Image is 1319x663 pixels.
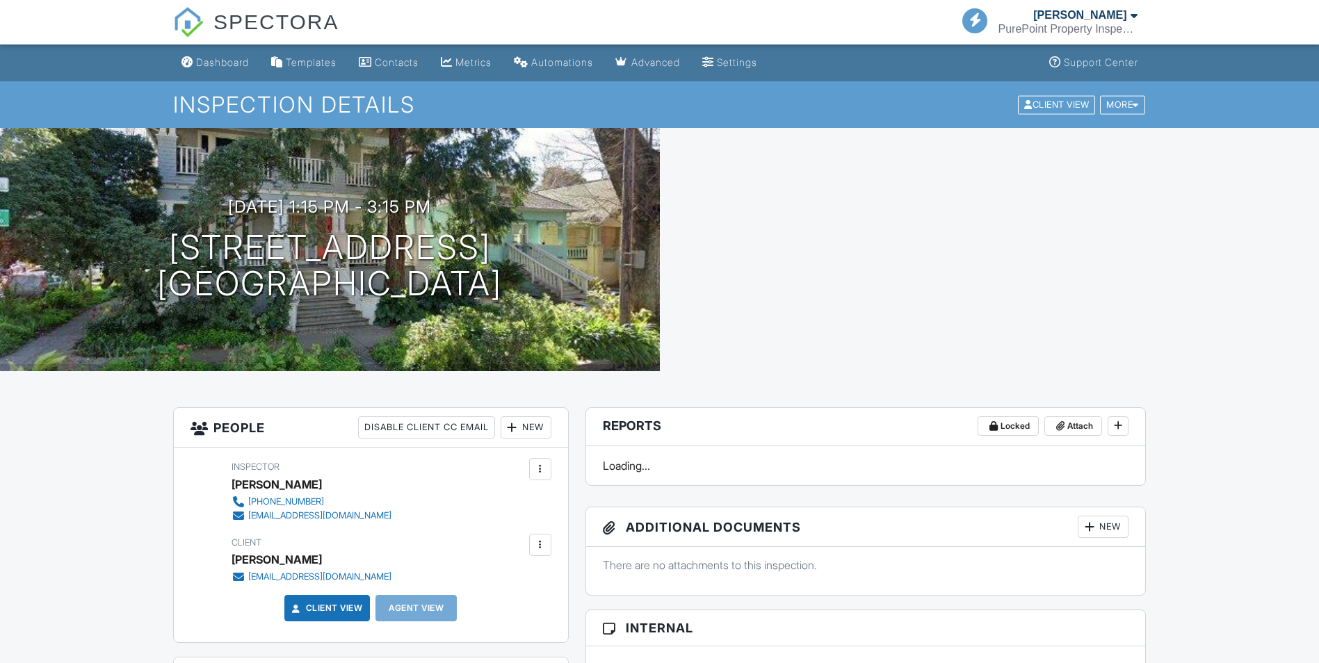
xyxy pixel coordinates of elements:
div: Dashboard [196,56,249,68]
a: Settings [697,50,763,76]
h3: People [174,408,568,448]
img: The Best Home Inspection Software - Spectora [173,7,204,38]
div: More [1100,95,1145,114]
div: [PHONE_NUMBER] [248,496,324,507]
div: Client View [1018,95,1095,114]
div: Support Center [1064,56,1138,68]
div: Templates [286,56,337,68]
a: Client View [289,601,363,615]
h3: [DATE] 1:15 pm - 3:15 pm [228,197,431,216]
p: There are no attachments to this inspection. [603,557,1129,573]
span: SPECTORA [213,7,339,36]
a: [PHONE_NUMBER] [232,495,391,509]
h1: [STREET_ADDRESS] [GEOGRAPHIC_DATA] [157,229,502,303]
div: New [1078,516,1128,538]
a: Client View [1017,99,1099,109]
a: Automations (Basic) [508,50,599,76]
div: Contacts [375,56,419,68]
a: Dashboard [176,50,254,76]
a: Support Center [1044,50,1144,76]
div: Automations [531,56,593,68]
div: [EMAIL_ADDRESS][DOMAIN_NAME] [248,510,391,521]
h3: Internal [586,610,1146,646]
a: Contacts [353,50,424,76]
div: Settings [717,56,757,68]
a: [EMAIL_ADDRESS][DOMAIN_NAME] [232,509,391,523]
div: Disable Client CC Email [358,416,495,439]
div: [EMAIL_ADDRESS][DOMAIN_NAME] [248,571,391,582]
h3: Additional Documents [586,507,1146,547]
div: [PERSON_NAME] [1033,8,1126,22]
a: [EMAIL_ADDRESS][DOMAIN_NAME] [232,570,391,584]
span: Client [232,537,261,548]
div: PurePoint Property Inspections [998,22,1138,36]
a: Advanced [610,50,686,76]
a: Templates [266,50,342,76]
h1: Inspection Details [173,92,1147,117]
div: Advanced [631,56,680,68]
div: [PERSON_NAME] [232,549,322,570]
a: SPECTORA [173,21,339,47]
div: New [501,416,551,439]
a: Metrics [435,50,497,76]
span: Inspector [232,461,280,472]
div: [PERSON_NAME] [232,474,322,495]
div: Metrics [455,56,492,68]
